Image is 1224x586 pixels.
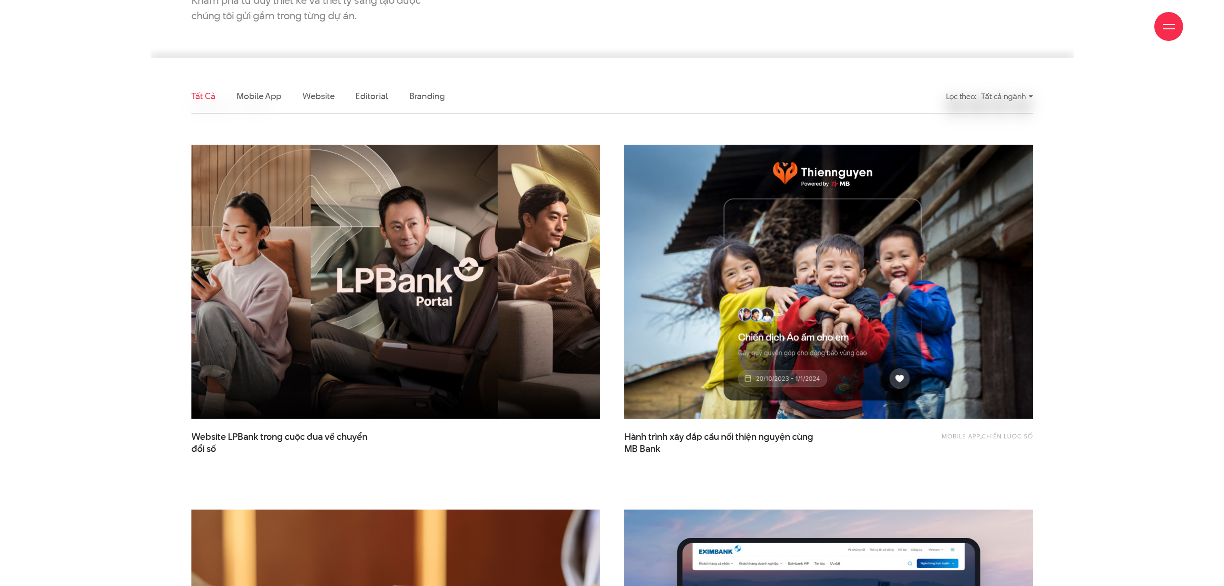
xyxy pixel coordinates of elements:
a: Website [303,90,334,102]
a: Mobile app [237,90,281,102]
span: đổi số [191,443,216,455]
a: Branding [409,90,445,102]
span: Hành trình xây đắp cầu nối thiện nguyện cùng [624,431,817,455]
div: Lọc theo: [946,88,976,105]
a: Hành trình xây đắp cầu nối thiện nguyện cùngMB Bank [624,431,817,455]
a: Editorial [355,90,388,102]
div: Tất cả ngành [981,88,1033,105]
div: , [870,431,1033,450]
a: Mobile app [942,432,980,440]
span: Website LPBank trong cuộc đua về chuyển [191,431,384,455]
img: thumb [624,145,1033,419]
a: Website LPBank trong cuộc đua về chuyểnđổi số [191,431,384,455]
a: Chiến lược số [982,432,1033,440]
span: MB Bank [624,443,660,455]
img: LPBank portal [171,131,620,432]
a: Tất cả [191,90,215,102]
